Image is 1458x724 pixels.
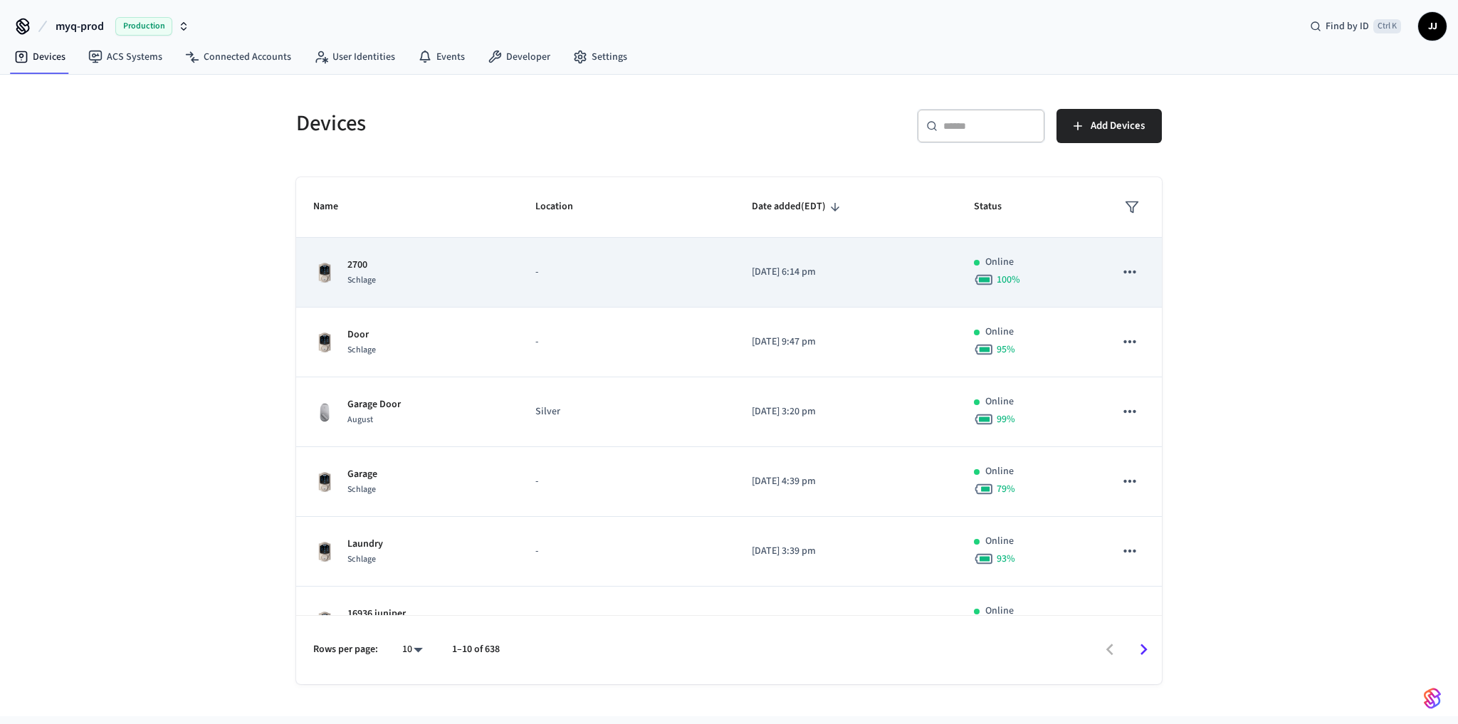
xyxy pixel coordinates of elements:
p: [DATE] 6:14 pm [752,265,940,280]
p: 2700 [347,258,376,273]
p: 16936 juniper [347,607,406,621]
span: Schlage [347,483,376,495]
h5: Devices [296,109,720,138]
img: Schlage Sense Smart Deadbolt with Camelot Trim, Front [313,261,336,284]
p: Laundry [347,537,383,552]
a: Settings [562,44,639,70]
p: Garage Door [347,397,401,412]
span: Location [535,196,592,218]
span: 95 % [997,342,1015,357]
div: Find by IDCtrl K [1299,14,1412,39]
p: [DATE] 3:20 pm [752,404,940,419]
p: - [535,544,717,559]
a: Developer [476,44,562,70]
span: Status [974,196,1020,218]
p: - [535,614,717,629]
img: August Wifi Smart Lock 3rd Gen, Silver, Front [313,401,336,424]
p: [DATE] 4:39 pm [752,474,940,489]
span: 79 % [997,482,1015,496]
img: Schlage Sense Smart Deadbolt with Camelot Trim, Front [313,540,336,563]
span: Ctrl K [1373,19,1401,33]
a: Devices [3,44,77,70]
div: 10 [395,639,429,660]
img: Schlage Sense Smart Deadbolt with Camelot Trim, Front [313,471,336,493]
img: Schlage Sense Smart Deadbolt with Camelot Trim, Front [313,331,336,354]
span: Name [313,196,357,218]
p: [DATE] 9:47 pm [752,335,940,350]
span: Production [115,17,172,36]
span: JJ [1420,14,1445,39]
a: Connected Accounts [174,44,303,70]
img: SeamLogoGradient.69752ec5.svg [1424,687,1441,710]
p: Online [985,604,1014,619]
span: August [347,414,373,426]
a: Events [407,44,476,70]
a: ACS Systems [77,44,174,70]
img: Schlage Sense Smart Deadbolt with Camelot Trim, Front [313,610,336,633]
span: 93 % [997,552,1015,566]
p: [DATE] 11:19 pm [752,614,940,629]
span: Schlage [347,553,376,565]
button: Add Devices [1056,109,1162,143]
p: [DATE] 3:39 pm [752,544,940,559]
span: Add Devices [1091,117,1145,135]
span: Find by ID [1326,19,1369,33]
p: Online [985,394,1014,409]
p: Silver [535,404,717,419]
span: 100 % [997,273,1020,287]
p: - [535,474,717,489]
button: Go to next page [1127,633,1160,666]
a: User Identities [303,44,407,70]
p: - [535,265,717,280]
span: Schlage [347,274,376,286]
span: myq-prod [56,18,104,35]
span: Schlage [347,344,376,356]
span: 99 % [997,412,1015,426]
p: Online [985,464,1014,479]
p: Rows per page: [313,642,378,657]
p: Garage [347,467,377,482]
p: Online [985,325,1014,340]
p: Online [985,534,1014,549]
button: JJ [1418,12,1447,41]
p: - [535,335,717,350]
p: 1–10 of 638 [452,642,500,657]
p: Door [347,327,376,342]
span: Date added(EDT) [752,196,844,218]
p: Online [985,255,1014,270]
